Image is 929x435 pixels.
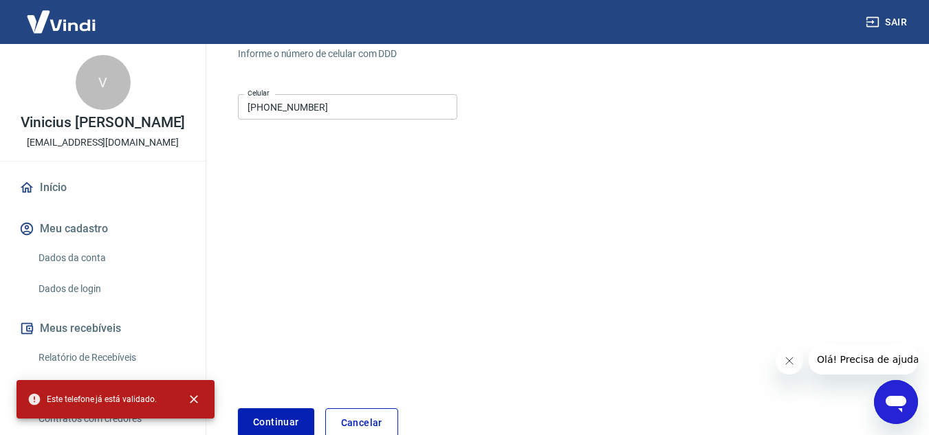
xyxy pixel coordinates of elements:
[248,88,270,98] label: Celular
[179,384,209,414] button: close
[21,115,186,130] p: Vinicius [PERSON_NAME]
[33,344,189,372] a: Relatório de Recebíveis
[17,214,189,244] button: Meu cadastro
[809,344,918,375] iframe: Mensagem da empresa
[8,10,116,21] span: Olá! Precisa de ajuda?
[28,392,157,406] span: Este telefone já está validado.
[27,135,179,150] p: [EMAIL_ADDRESS][DOMAIN_NAME]
[33,405,189,433] a: Contratos com credores
[874,380,918,424] iframe: Botão para abrir a janela de mensagens
[76,55,131,110] div: V
[17,313,189,344] button: Meus recebíveis
[33,275,189,303] a: Dados de login
[17,172,189,203] a: Início
[863,10,912,35] button: Sair
[17,1,106,43] img: Vindi
[238,47,896,61] h6: Informe o número de celular com DDD
[776,347,803,375] iframe: Fechar mensagem
[33,244,189,272] a: Dados da conta
[33,375,189,403] a: Recebíveis Futuros Online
